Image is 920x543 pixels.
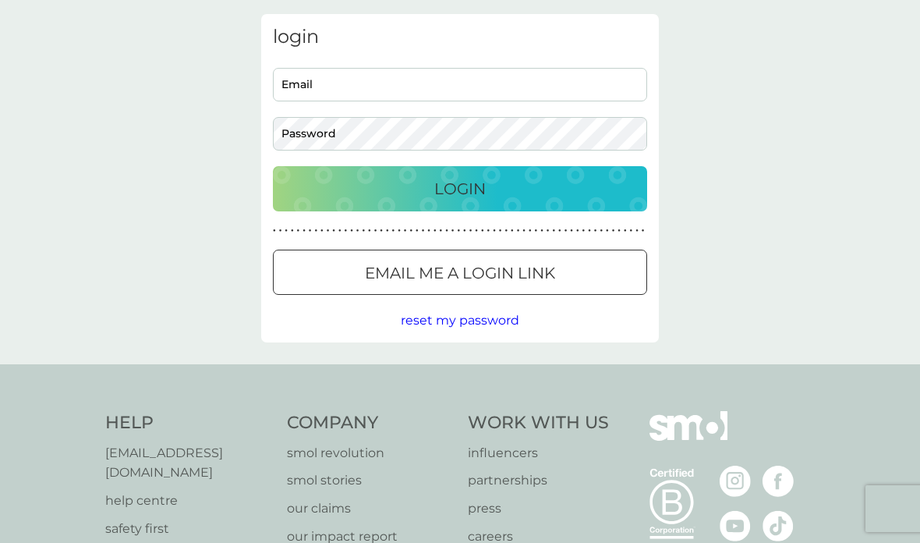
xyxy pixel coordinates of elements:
p: ● [291,227,294,235]
h3: login [273,26,647,48]
p: ● [588,227,591,235]
p: ● [445,227,448,235]
p: ● [487,227,490,235]
p: ● [558,227,561,235]
p: ● [297,227,300,235]
p: ● [617,227,621,235]
p: ● [433,227,437,235]
p: ● [642,227,645,235]
a: help centre [105,491,271,511]
p: Login [434,176,486,201]
p: ● [398,227,401,235]
h4: Help [105,411,271,435]
p: ● [314,227,317,235]
p: ● [600,227,603,235]
h4: Company [287,411,453,435]
button: reset my password [401,311,519,331]
p: ● [285,227,288,235]
p: ● [463,227,466,235]
a: smol revolution [287,443,453,463]
p: ● [356,227,359,235]
p: ● [481,227,484,235]
a: smol stories [287,470,453,491]
p: ● [380,227,383,235]
p: ● [630,227,633,235]
a: our claims [287,499,453,519]
a: partnerships [468,470,609,491]
button: Login [273,166,647,211]
p: ● [504,227,508,235]
p: ● [469,227,472,235]
p: ● [309,227,312,235]
p: ● [404,227,407,235]
p: ● [570,227,573,235]
p: ● [350,227,353,235]
p: ● [386,227,389,235]
h4: Work With Us [468,411,609,435]
p: ● [457,227,460,235]
p: ● [374,227,377,235]
img: visit the smol Tiktok page [763,510,794,541]
p: ● [409,227,412,235]
p: ● [368,227,371,235]
p: ● [416,227,419,235]
p: ● [303,227,306,235]
p: ● [624,227,627,235]
p: ● [576,227,579,235]
p: ● [332,227,335,235]
p: ● [635,227,639,235]
p: ● [582,227,586,235]
p: ● [529,227,532,235]
p: ● [440,227,443,235]
span: reset my password [401,313,519,328]
p: ● [362,227,365,235]
p: ● [594,227,597,235]
p: ● [345,227,348,235]
p: ● [493,227,496,235]
p: ● [273,227,276,235]
p: ● [427,227,430,235]
p: ● [422,227,425,235]
a: press [468,499,609,519]
p: ● [279,227,282,235]
p: ● [535,227,538,235]
p: ● [338,227,341,235]
img: visit the smol Facebook page [763,466,794,497]
img: visit the smol Instagram page [720,466,751,497]
p: ● [517,227,520,235]
p: ● [451,227,455,235]
p: ● [540,227,543,235]
a: [EMAIL_ADDRESS][DOMAIN_NAME] [105,443,271,483]
img: visit the smol Youtube page [720,510,751,541]
p: ● [327,227,330,235]
p: ● [612,227,615,235]
p: ● [564,227,568,235]
a: safety first [105,519,271,539]
p: ● [547,227,550,235]
p: ● [552,227,555,235]
p: Email me a login link [365,261,555,286]
p: ● [511,227,514,235]
p: ● [392,227,395,235]
p: ● [522,227,525,235]
p: ● [606,227,609,235]
p: ● [475,227,478,235]
a: influencers [468,443,609,463]
p: ● [499,227,502,235]
button: Email me a login link [273,250,647,295]
img: smol [649,411,727,464]
p: ● [320,227,324,235]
